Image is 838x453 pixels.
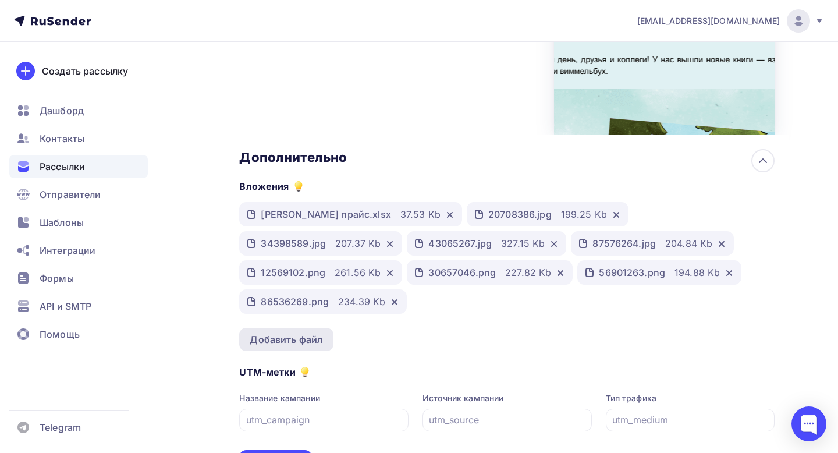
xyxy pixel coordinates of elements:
[250,332,323,346] div: Добавить файл
[592,236,656,250] div: 87576264.jpg
[40,327,80,341] span: Помощь
[505,266,551,279] div: 227.82 Kb
[335,266,381,279] div: 261.56 Kb
[261,236,326,250] div: 34398589.jpg
[246,413,402,427] input: utm_campaign
[599,266,665,279] div: 56901263.png
[335,236,381,250] div: 207.37 Kb
[338,295,385,309] div: 234.39 Kb
[40,132,84,146] span: Контакты
[40,420,81,434] span: Telegram
[42,64,128,78] div: Создать рассылку
[665,236,712,250] div: 204.84 Kb
[261,266,325,279] div: 12569102.png
[239,365,295,379] h5: UTM-метки
[261,207,390,221] div: [PERSON_NAME] прайс.xlsx
[239,149,775,165] div: Дополнительно
[40,160,85,174] span: Рассылки
[561,207,607,221] div: 199.25 Kb
[40,104,84,118] span: Дашборд
[501,236,545,250] div: 327.15 Kb
[428,266,496,279] div: 30657046.png
[637,15,780,27] span: [EMAIL_ADDRESS][DOMAIN_NAME]
[9,99,148,122] a: Дашборд
[428,236,492,250] div: 43065267.jpg
[9,183,148,206] a: Отправители
[261,295,329,309] div: 86536269.png
[9,267,148,290] a: Формы
[9,127,148,150] a: Контакты
[40,187,101,201] span: Отправители
[488,207,552,221] div: 20708386.jpg
[637,9,824,33] a: [EMAIL_ADDRESS][DOMAIN_NAME]
[40,299,91,313] span: API и SMTP
[40,243,95,257] span: Интеграции
[606,392,775,404] div: Тип трафика
[674,266,720,279] div: 194.88 Kb
[239,392,409,404] div: Название кампании
[400,207,441,221] div: 37.53 Kb
[422,392,592,404] div: Источник кампании
[612,413,768,427] input: utm_medium
[239,179,289,193] h5: Вложения
[9,211,148,234] a: Шаблоны
[429,413,585,427] input: utm_source
[40,215,84,229] span: Шаблоны
[9,155,148,178] a: Рассылки
[40,271,74,285] span: Формы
